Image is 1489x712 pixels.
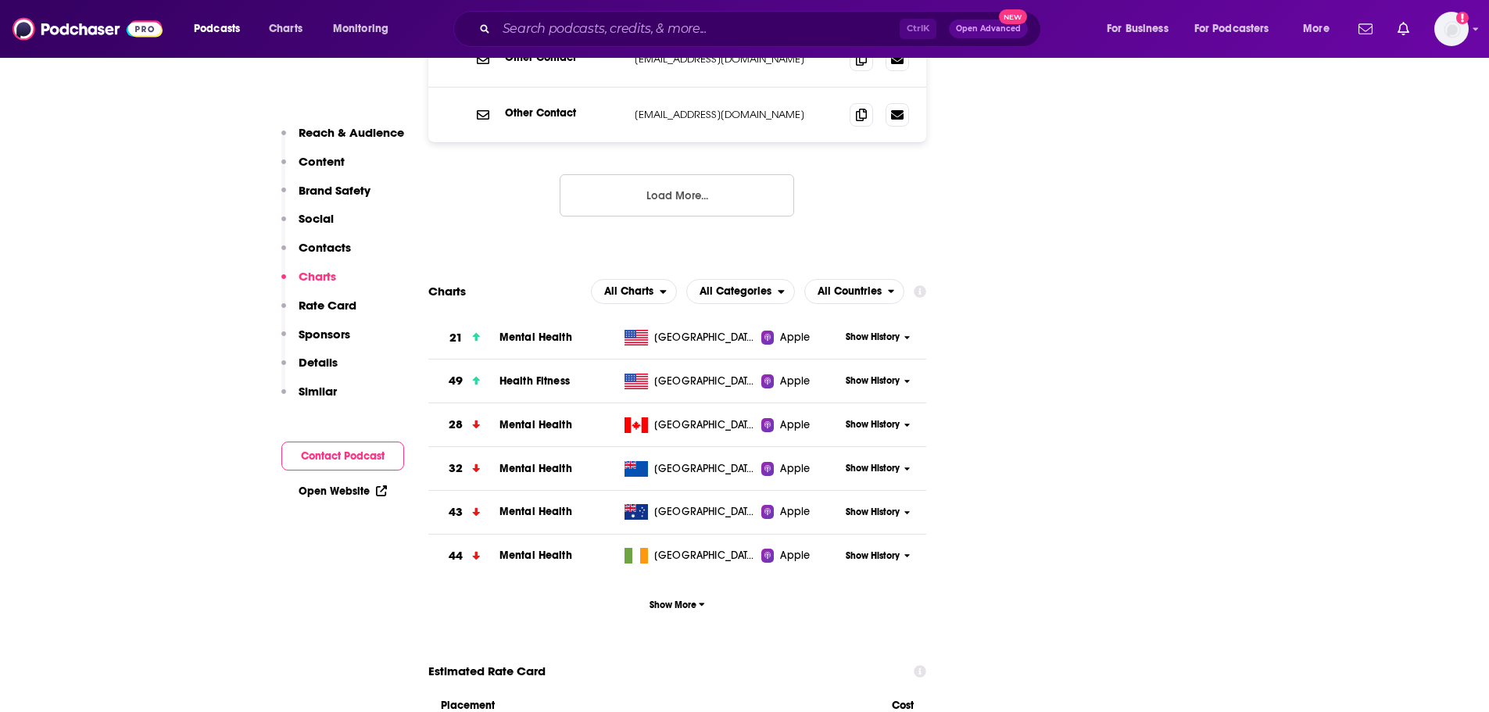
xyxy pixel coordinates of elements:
span: All Categories [700,286,771,297]
span: Apple [780,504,810,520]
h3: 21 [449,329,463,347]
span: All Countries [818,286,882,297]
button: Show History [840,549,915,563]
h2: Charts [428,284,466,299]
p: Charts [299,269,336,284]
span: United States [654,330,756,345]
p: Brand Safety [299,183,370,198]
p: Sponsors [299,327,350,342]
span: Show More [650,599,705,610]
input: Search podcasts, credits, & more... [496,16,900,41]
a: Show notifications dropdown [1391,16,1416,42]
a: [GEOGRAPHIC_DATA] [618,417,761,433]
h3: 28 [449,416,463,434]
span: New Zealand [654,461,756,477]
h3: 32 [449,460,463,478]
span: For Podcasters [1194,18,1269,40]
span: Placement [441,699,879,712]
img: Podchaser - Follow, Share and Rate Podcasts [13,14,163,44]
a: 49 [428,360,499,403]
button: Show History [840,462,915,475]
a: Mental Health [499,549,572,562]
a: Show notifications dropdown [1352,16,1379,42]
a: Mental Health [499,331,572,344]
button: Show History [840,418,915,431]
span: Apple [780,330,810,345]
span: Canada [654,417,756,433]
button: open menu [1292,16,1349,41]
a: Apple [761,330,840,345]
span: Cost [892,699,914,712]
a: Apple [761,461,840,477]
span: Apple [780,461,810,477]
button: Social [281,211,334,240]
span: Mental Health [499,505,572,518]
button: open menu [1184,16,1292,41]
a: Mental Health [499,462,572,475]
h2: Countries [804,279,905,304]
span: Show History [846,462,900,475]
a: Apple [761,417,840,433]
button: Contact Podcast [281,442,404,470]
a: [GEOGRAPHIC_DATA] [618,461,761,477]
span: Monitoring [333,18,388,40]
span: Australia [654,504,756,520]
button: Details [281,355,338,384]
h3: 43 [449,503,463,521]
p: [EMAIL_ADDRESS][DOMAIN_NAME] [635,52,838,66]
span: Show History [846,331,900,344]
span: Show History [846,549,900,563]
a: 43 [428,491,499,534]
button: Load More... [560,174,794,216]
span: More [1303,18,1330,40]
span: Ctrl K [900,19,936,39]
a: Mental Health [499,418,572,431]
button: Content [281,154,345,183]
a: Apple [761,374,840,389]
div: Search podcasts, credits, & more... [468,11,1056,47]
h3: 44 [449,547,463,565]
span: United States [654,374,756,389]
p: Other Contact [505,106,622,120]
button: open menu [183,16,260,41]
a: Health Fitness [499,374,570,388]
span: Ireland [654,548,756,564]
span: Estimated Rate Card [428,657,546,686]
p: Contacts [299,240,351,255]
button: Sponsors [281,327,350,356]
a: [GEOGRAPHIC_DATA] [618,330,761,345]
h3: 49 [449,372,463,390]
span: New [999,9,1027,24]
h2: Categories [686,279,795,304]
a: 44 [428,535,499,578]
button: Rate Card [281,298,356,327]
p: Similar [299,384,337,399]
p: [EMAIL_ADDRESS][DOMAIN_NAME] [635,108,838,121]
span: Apple [780,417,810,433]
button: open menu [804,279,905,304]
p: Details [299,355,338,370]
span: Show History [846,374,900,388]
span: All Charts [604,286,653,297]
img: User Profile [1434,12,1469,46]
button: Show profile menu [1434,12,1469,46]
a: Apple [761,504,840,520]
button: Charts [281,269,336,298]
button: Show History [840,506,915,519]
span: Open Advanced [956,25,1021,33]
button: Show History [840,374,915,388]
p: Social [299,211,334,226]
button: Show History [840,331,915,344]
span: Apple [780,548,810,564]
span: Apple [780,374,810,389]
p: Rate Card [299,298,356,313]
span: Podcasts [194,18,240,40]
a: [GEOGRAPHIC_DATA] [618,374,761,389]
a: 32 [428,447,499,490]
button: open menu [322,16,409,41]
a: [GEOGRAPHIC_DATA] [618,504,761,520]
span: Charts [269,18,302,40]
